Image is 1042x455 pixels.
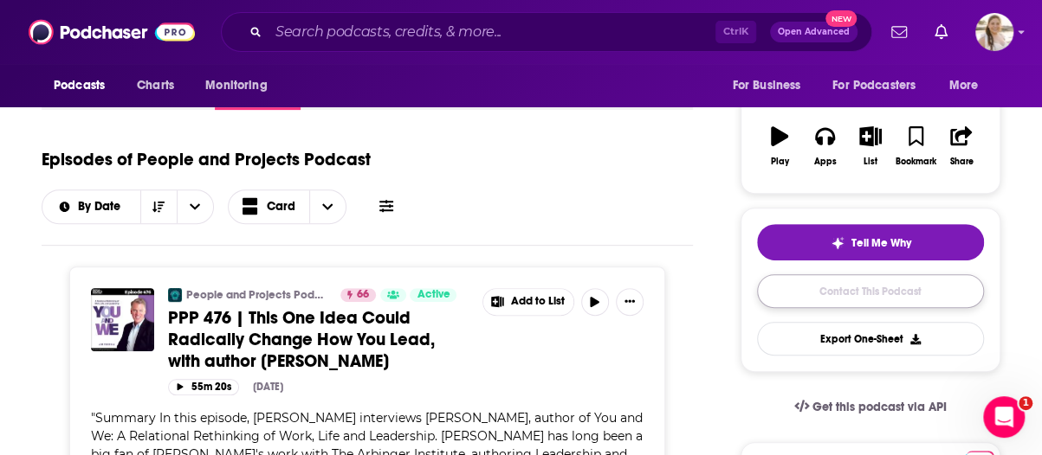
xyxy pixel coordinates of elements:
span: New [825,10,857,27]
div: Apps [814,157,837,167]
img: People and Projects Podcast: Project Management Podcast [168,288,182,302]
span: Card [267,201,295,213]
button: open menu [193,69,289,102]
button: open menu [42,69,127,102]
img: PPP 476 | This One Idea Could Radically Change How You Lead, with author Jim Ferrell [91,288,154,351]
span: Open Advanced [778,28,850,36]
a: Show notifications dropdown [928,17,955,47]
span: By Date [78,201,126,213]
button: open menu [42,201,140,213]
img: Podchaser - Follow, Share and Rate Podcasts [29,16,195,48]
div: Play [771,157,789,167]
a: Charts [126,69,184,102]
button: List [848,115,893,177]
button: tell me why sparkleTell Me Why [757,224,984,260]
button: Show More Button [483,289,573,315]
span: Tell Me Why [851,236,911,250]
button: Apps [802,115,847,177]
button: open menu [821,69,941,102]
div: Bookmark [896,157,936,167]
span: Monitoring [205,74,267,98]
span: PPP 476 | This One Idea Could Radically Change How You Lead, with author [PERSON_NAME] [168,307,435,372]
span: Logged in as acquavie [975,13,1013,51]
button: Play [757,115,802,177]
button: Export One-Sheet [757,322,984,356]
span: Charts [137,74,174,98]
img: tell me why sparkle [831,236,845,250]
span: Podcasts [54,74,105,98]
button: Open AdvancedNew [770,22,858,42]
span: For Podcasters [832,74,916,98]
div: Search podcasts, credits, & more... [221,12,872,52]
div: [DATE] [253,381,283,393]
a: PPP 476 | This One Idea Could Radically Change How You Lead, with author [PERSON_NAME] [168,307,470,372]
a: Show notifications dropdown [884,17,914,47]
button: Bookmark [893,115,938,177]
span: Add to List [511,295,565,308]
img: User Profile [975,13,1013,51]
span: Get this podcast via API [812,400,947,414]
h2: Choose List sort [42,189,214,224]
span: Ctrl K [715,21,756,43]
button: open menu [720,69,822,102]
button: Choose View [228,189,347,224]
span: Active [417,286,450,304]
button: open menu [937,69,1000,102]
span: For Business [732,74,800,98]
iframe: Intercom live chat [983,396,1025,438]
a: Get this podcast via API [780,386,961,428]
h1: Episodes of People and Projects Podcast [42,149,371,170]
a: 66 [340,288,376,302]
span: 1 [1019,396,1032,410]
button: Share [939,115,984,177]
span: More [949,74,979,98]
a: People and Projects Podcast: Project Management Podcast [186,288,329,302]
button: Show More Button [616,288,644,316]
button: Sort Direction [140,190,177,223]
button: open menu [177,190,213,223]
button: 55m 20s [168,379,239,395]
input: Search podcasts, credits, & more... [269,18,715,46]
div: Share [949,157,973,167]
span: 66 [357,286,369,304]
a: Active [410,288,456,302]
a: Contact This Podcast [757,274,984,308]
button: Show profile menu [975,13,1013,51]
div: List [864,157,877,167]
